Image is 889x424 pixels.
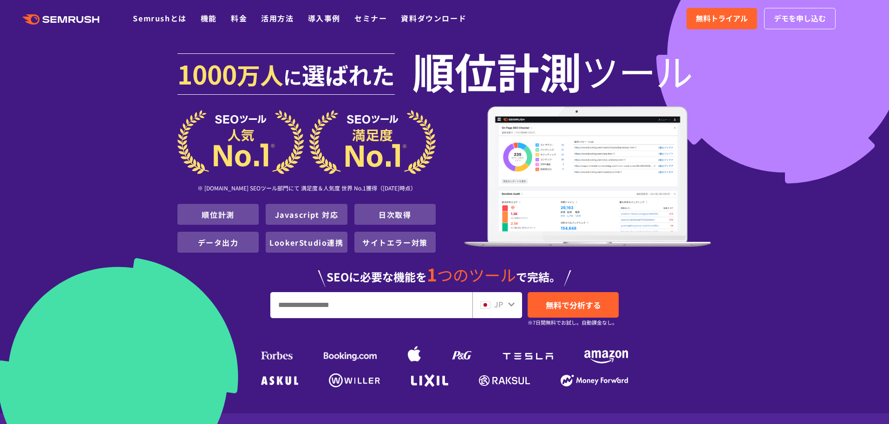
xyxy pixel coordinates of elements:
span: 1 [427,261,437,287]
span: つのツール [437,263,516,286]
span: デモを申し込む [774,13,826,25]
small: ※7日間無料でお試し。自動課金なし。 [528,318,617,327]
a: 活用方法 [261,13,294,24]
span: 万人 [237,58,283,91]
a: データ出力 [198,237,239,248]
a: 機能 [201,13,217,24]
a: Javascript 対応 [275,209,339,220]
a: 無料トライアル [686,8,757,29]
a: セミナー [354,13,387,24]
a: 料金 [231,13,247,24]
a: デモを申し込む [764,8,836,29]
input: URL、キーワードを入力してください [271,293,472,318]
a: 無料で分析する [528,292,619,318]
a: 導入事例 [308,13,340,24]
span: で完結。 [516,268,561,285]
a: 順位計測 [202,209,234,220]
span: 順位計測 [412,52,582,89]
a: サイトエラー対策 [362,237,428,248]
a: 日次取得 [379,209,411,220]
span: に [283,63,302,90]
a: LookerStudio連携 [269,237,343,248]
span: JP [494,299,503,310]
span: 無料トライアル [696,13,748,25]
div: ※ [DOMAIN_NAME] SEOツール部門にて 満足度＆人気度 世界 No.1獲得（[DATE]時点） [177,174,436,204]
span: ツール [582,52,693,89]
a: 資料ダウンロード [401,13,466,24]
span: 無料で分析する [546,299,601,311]
div: SEOに必要な機能を [177,256,712,287]
span: 1000 [177,55,237,92]
span: 選ばれた [302,58,395,91]
a: Semrushとは [133,13,186,24]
